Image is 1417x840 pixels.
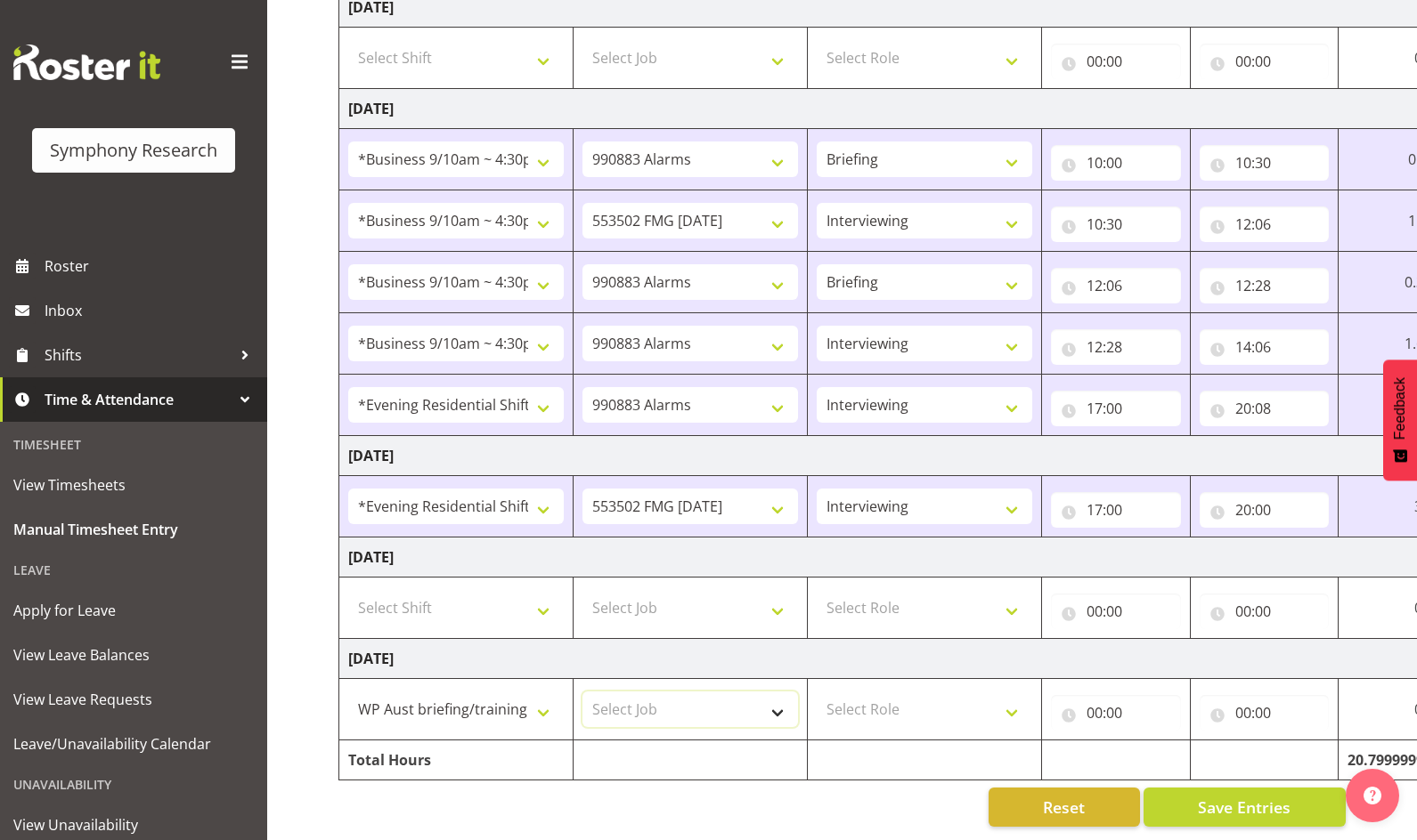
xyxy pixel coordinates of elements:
a: View Leave Requests [4,677,263,722]
input: Click to select... [1200,44,1330,79]
input: Click to select... [1200,492,1330,528]
div: Symphony Research [50,137,217,164]
span: Manual Timesheet Entry [13,516,254,543]
span: Inbox [45,297,258,324]
span: Roster [45,253,258,279]
div: Timesheet [4,426,263,463]
input: Click to select... [1200,268,1330,303]
span: View Timesheets [13,472,254,498]
div: Unavailability [4,766,263,803]
span: View Leave Requests [13,686,254,713]
a: View Leave Balances [4,633,263,677]
a: Apply for Leave [4,588,263,633]
span: View Leave Balances [13,642,254,668]
div: Leave [4,552,263,588]
input: Click to select... [1200,391,1330,426]
input: Click to select... [1051,329,1181,365]
a: Leave/Unavailability Calendar [4,722,263,766]
input: Click to select... [1200,206,1330,242]
button: Reset [989,787,1140,827]
input: Click to select... [1200,145,1330,181]
span: Time & Attendance [45,386,232,413]
input: Click to select... [1051,492,1181,528]
button: Save Entries [1144,787,1346,827]
a: View Timesheets [4,463,263,507]
input: Click to select... [1200,594,1330,629]
span: Reset [1043,796,1085,819]
input: Click to select... [1051,391,1181,426]
td: Total Hours [339,740,574,780]
input: Click to select... [1051,44,1181,79]
span: Shifts [45,342,232,368]
input: Click to select... [1200,695,1330,731]
input: Click to select... [1200,329,1330,365]
img: help-xxl-2.png [1364,787,1381,804]
button: Feedback - Show survey [1383,359,1417,481]
input: Click to select... [1051,145,1181,181]
input: Click to select... [1051,206,1181,242]
span: View Unavailability [13,812,254,838]
input: Click to select... [1051,268,1181,303]
input: Click to select... [1051,594,1181,629]
span: Leave/Unavailability Calendar [13,731,254,757]
span: Feedback [1392,377,1408,440]
input: Click to select... [1051,695,1181,731]
span: Apply for Leave [13,597,254,624]
img: Rosterit website logo [13,44,160,80]
a: Manual Timesheet Entry [4,507,263,552]
span: Save Entries [1198,796,1291,819]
